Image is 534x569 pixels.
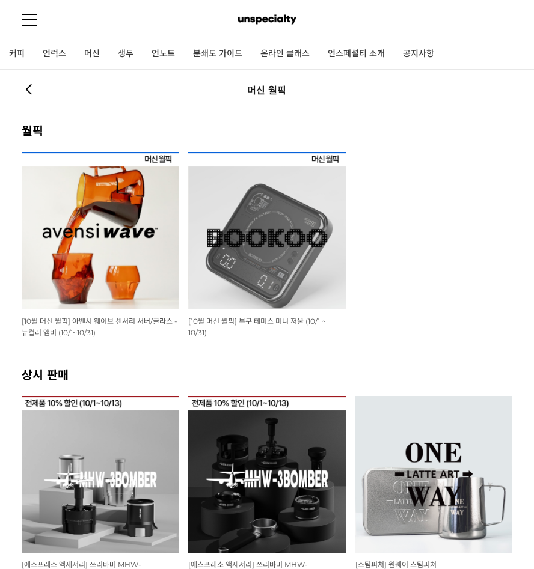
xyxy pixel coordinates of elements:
[22,317,177,337] span: [10월 머신 월픽] 아벤시 웨이브 센서리 서버/글라스 - 뉴컬러 앰버 (10/1~10/31)
[188,396,346,553] img: 쓰리바머 MHW-3BOMBER
[22,365,513,383] h2: 상시 판매
[22,152,179,309] img: [10월 머신 월픽] 아벤시 웨이브 센서리 서버/글라스 - 뉴컬러 앰버 (10/1~10/31)
[58,82,476,97] h2: 머신 월픽
[188,152,346,309] img: [10월 머신 월픽] 부쿠 테미스 미니 저울 (10/1 ~ 10/31)
[22,396,179,553] img: 쓰리바머 MHW-3BOMBER SE PRO 시리즈
[394,39,443,69] a: 공지사항
[34,39,75,69] a: 언럭스
[319,39,394,69] a: 언스페셜티 소개
[184,39,251,69] a: 분쇄도 가이드
[355,396,513,553] img: 원웨이 스팀피쳐
[355,559,437,569] a: [스팀피쳐] 원웨이 스팀피쳐
[22,82,36,97] a: 뒤로가기
[143,39,184,69] a: 언노트
[22,121,513,139] h2: 월픽
[188,316,326,337] a: [10월 머신 월픽] 부쿠 테미스 미니 저울 (10/1 ~ 10/31)
[109,39,143,69] a: 생두
[238,11,296,29] img: 언스페셜티 몰
[251,39,319,69] a: 온라인 클래스
[22,316,177,337] a: [10월 머신 월픽] 아벤시 웨이브 센서리 서버/글라스 - 뉴컬러 앰버 (10/1~10/31)
[75,39,109,69] a: 머신
[188,317,326,337] span: [10월 머신 월픽] 부쿠 테미스 미니 저울 (10/1 ~ 10/31)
